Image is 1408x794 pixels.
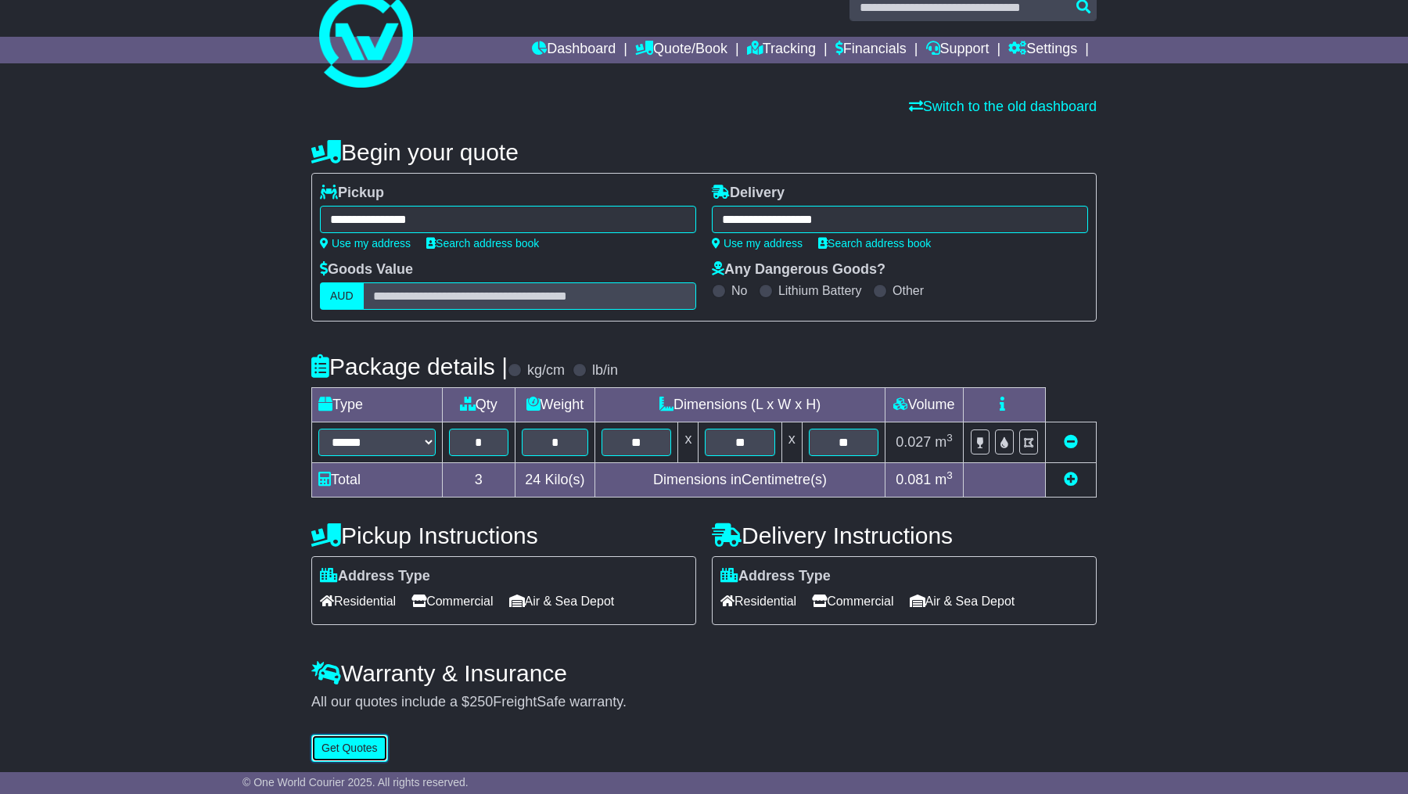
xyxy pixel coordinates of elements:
span: Commercial [411,589,493,613]
sup: 3 [946,432,953,444]
h4: Pickup Instructions [311,523,696,548]
span: 250 [469,694,493,710]
td: 3 [443,463,515,498]
td: Dimensions (L x W x H) [595,388,885,422]
td: x [781,422,802,463]
td: Total [312,463,443,498]
span: Residential [320,589,396,613]
td: Weight [515,388,595,422]
td: Volume [885,388,963,422]
h4: Begin your quote [311,139,1097,165]
sup: 3 [946,469,953,481]
span: 0.027 [896,434,931,450]
span: m [935,434,953,450]
span: 24 [525,472,541,487]
label: Lithium Battery [778,283,862,298]
label: Pickup [320,185,384,202]
label: Delivery [712,185,785,202]
a: Settings [1008,37,1077,63]
a: Dashboard [532,37,616,63]
td: Type [312,388,443,422]
a: Financials [835,37,907,63]
h4: Warranty & Insurance [311,660,1097,686]
span: Air & Sea Depot [910,589,1015,613]
a: Search address book [818,237,931,250]
label: lb/in [592,362,618,379]
label: Other [893,283,924,298]
td: Kilo(s) [515,463,595,498]
label: Address Type [720,568,831,585]
label: Any Dangerous Goods? [712,261,885,278]
a: Use my address [320,237,411,250]
span: © One World Courier 2025. All rights reserved. [242,776,469,789]
a: Support [926,37,990,63]
h4: Delivery Instructions [712,523,1097,548]
span: Commercial [812,589,893,613]
label: AUD [320,282,364,310]
label: Goods Value [320,261,413,278]
label: Address Type [320,568,430,585]
div: All our quotes include a $ FreightSafe warranty. [311,694,1097,711]
td: Dimensions in Centimetre(s) [595,463,885,498]
td: x [678,422,699,463]
label: kg/cm [527,362,565,379]
a: Search address book [426,237,539,250]
td: Qty [443,388,515,422]
label: No [731,283,747,298]
span: m [935,472,953,487]
a: Switch to the old dashboard [909,99,1097,114]
a: Quote/Book [635,37,727,63]
span: Residential [720,589,796,613]
a: Remove this item [1064,434,1078,450]
span: Air & Sea Depot [509,589,615,613]
button: Get Quotes [311,735,388,762]
a: Add new item [1064,472,1078,487]
a: Use my address [712,237,803,250]
h4: Package details | [311,354,508,379]
span: 0.081 [896,472,931,487]
a: Tracking [747,37,816,63]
